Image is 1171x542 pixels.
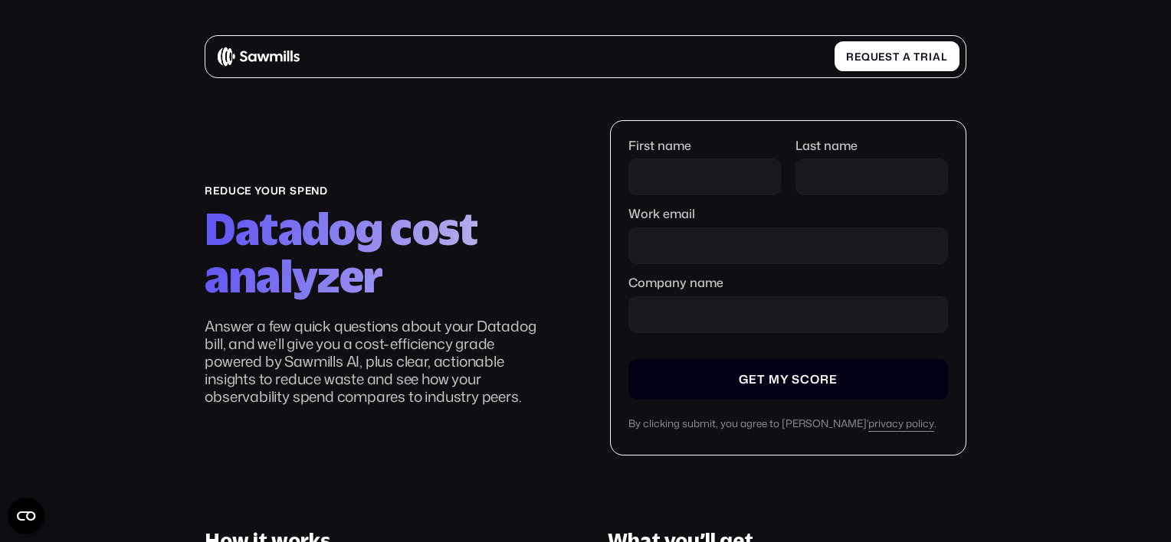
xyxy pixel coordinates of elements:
span: r [920,51,929,63]
span: e [878,51,885,63]
label: Work email [628,207,947,221]
label: Company name [628,276,947,290]
form: Company name [628,139,947,432]
label: Last name [795,139,948,153]
span: t [914,51,920,63]
div: reduce your spend [205,184,552,197]
div: By clicking submit, you agree to [PERSON_NAME]' . [628,417,947,432]
span: e [854,51,861,63]
span: a [933,51,941,63]
span: u [871,51,879,63]
span: t [893,51,900,63]
span: a [903,51,911,63]
span: s [885,51,893,63]
h2: Datadog cost analyzer [205,205,552,300]
a: privacy policy [868,417,934,432]
p: Answer a few quick questions about your Datadog bill, and we’ll give you a cost-efficiency grade ... [205,318,552,406]
a: Requestatrial [835,41,959,71]
button: Open CMP widget [8,498,44,534]
span: R [846,51,854,63]
span: q [861,51,871,63]
span: i [929,51,933,63]
label: First name [628,139,781,153]
span: l [941,51,948,63]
